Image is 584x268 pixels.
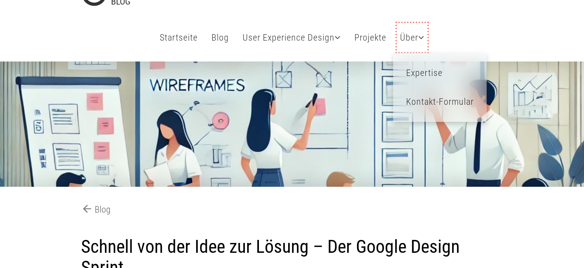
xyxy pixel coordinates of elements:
a: Über [397,23,427,52]
a: Blog [208,23,232,52]
a: Expertise [397,58,483,87]
a: User Experience Design [240,23,344,52]
a: Startseite [157,23,201,52]
a: Kontakt-Formular [397,87,483,116]
a: arrow_backBlog [81,203,111,216]
a: Projekte [351,23,389,52]
span: arrow_back [81,203,95,215]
